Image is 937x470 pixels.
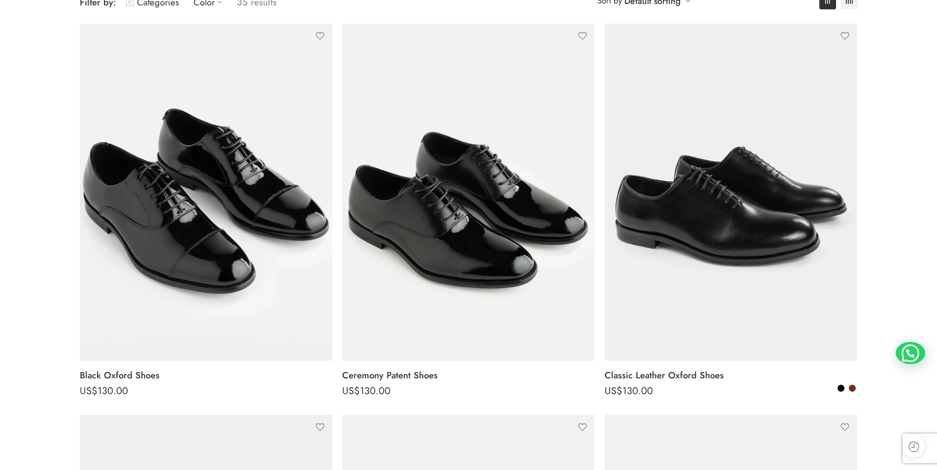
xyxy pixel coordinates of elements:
[342,384,390,398] bdi: 130.00
[837,384,845,393] a: Black
[848,384,857,393] a: Brown
[342,384,360,398] span: US$
[605,384,653,398] bdi: 130.00
[80,384,128,398] bdi: 130.00
[605,366,857,385] a: Classic Leather Oxford Shoes
[342,366,595,385] a: Ceremony Patent Shoes
[80,366,332,385] a: Black Oxford Shoes
[605,384,622,398] span: US$
[80,384,97,398] span: US$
